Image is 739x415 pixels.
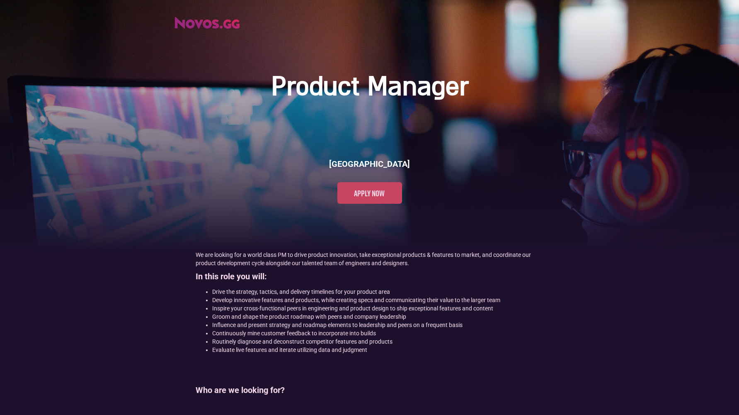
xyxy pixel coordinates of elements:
li: Drive the strategy, tactics, and delivery timelines for your product area [212,288,544,296]
li: Inspire your cross-functional peers in engineering and product design to ship exceptional feature... [212,304,544,312]
strong: In this role you will: [196,271,267,281]
li: Routinely diagnose and deconstruct competitor features and products [212,337,544,346]
h1: Product Manager [271,71,468,104]
p: ‍ [196,358,544,366]
li: Develop innovative features and products, while creating specs and communicating their value to t... [212,296,544,304]
li: Influence and present strategy and roadmap elements to leadership and peers on a frequent basis [212,321,544,329]
strong: Who are we looking for? [196,385,285,395]
li: Groom and shape the product roadmap with peers and company leadership [212,312,544,321]
h6: [GEOGRAPHIC_DATA] [329,158,410,170]
p: ‍ [196,401,544,410]
a: Apply now [337,182,402,204]
li: Continuously mine customer feedback to incorporate into builds [212,329,544,337]
p: We are looking for a world class PM to drive product innovation, take exceptional products & feat... [196,251,544,267]
li: Evaluate live features and iterate utilizing data and judgment [212,346,544,354]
